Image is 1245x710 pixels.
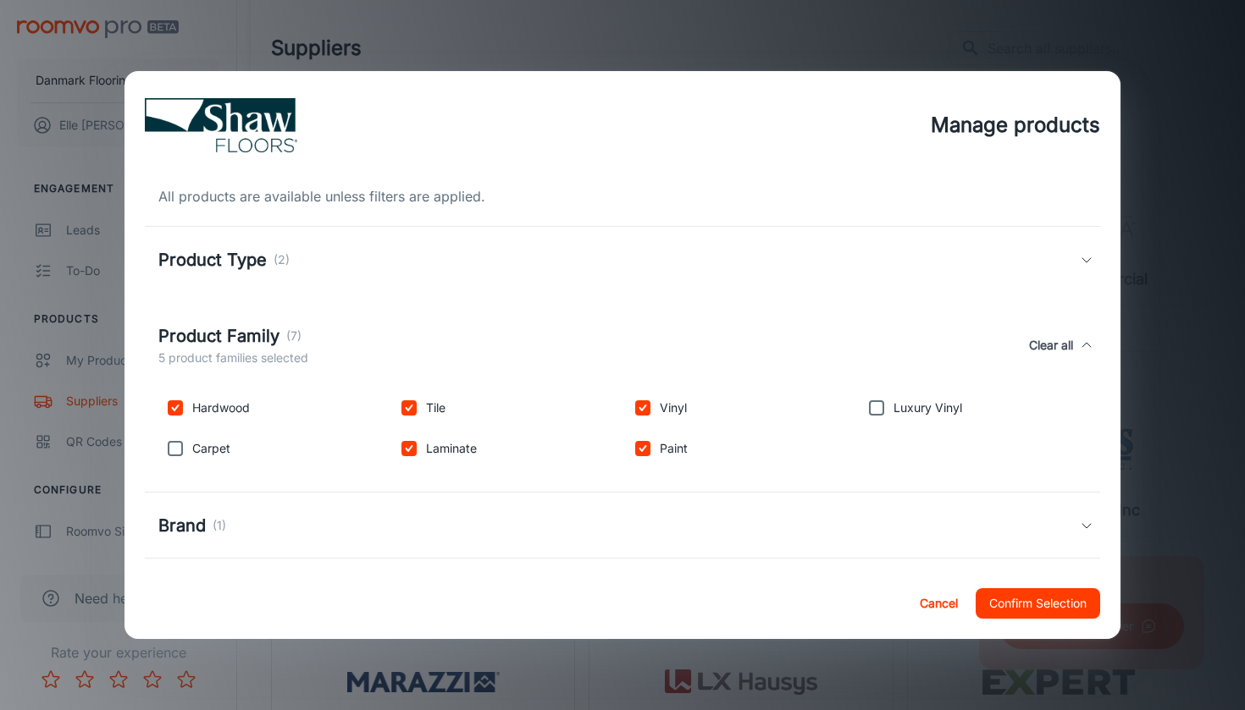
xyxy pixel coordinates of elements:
div: All products are available unless filters are applied. [145,186,1100,206]
p: (7) [286,327,302,345]
button: Cancel [911,588,966,619]
p: Paint [660,439,688,458]
p: (2) [274,250,290,269]
h5: Product Family [158,323,279,349]
div: Collection(34) [145,559,1100,625]
div: Product Family(7)5 product families selectedClear all [145,306,1100,384]
p: Hardwood [192,399,250,417]
p: Luxury Vinyl [894,399,962,417]
h4: Manage products [931,110,1100,140]
p: Tile [426,399,445,417]
p: Laminate [426,439,477,458]
button: Confirm Selection [976,588,1100,619]
button: Clear all [1022,323,1080,367]
p: Carpet [192,439,230,458]
div: Product Type(2) [145,227,1100,293]
p: 5 product families selected [158,349,308,367]
p: Vinyl [660,399,687,417]
img: vendor_logo_square_en-us.png [145,91,297,159]
h5: Brand [158,513,206,538]
p: (1) [213,516,226,535]
h5: Product Type [158,247,267,272]
div: Brand(1) [145,493,1100,559]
